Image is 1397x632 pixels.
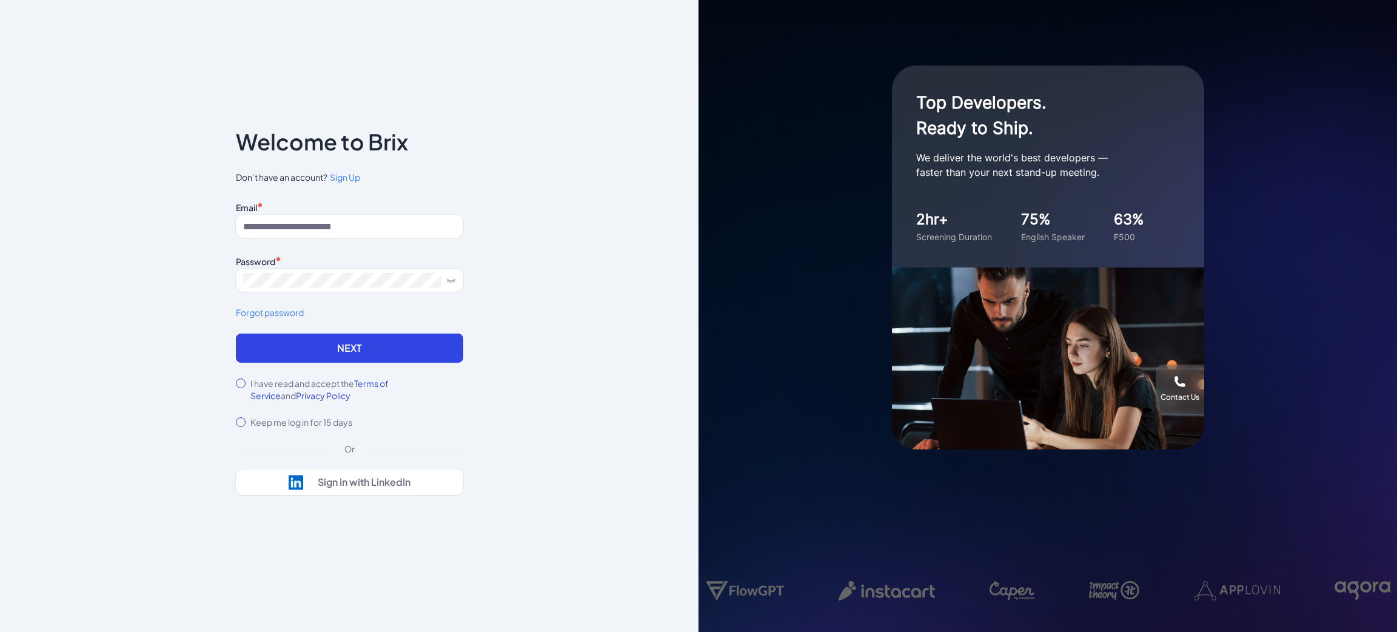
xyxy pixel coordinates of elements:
[916,209,992,230] div: 2hr+
[916,150,1159,180] p: We deliver the world's best developers — faster than your next stand-up meeting.
[1114,209,1144,230] div: 63%
[916,230,992,243] div: Screening Duration
[1161,392,1199,402] div: Contact Us
[236,202,257,213] label: Email
[1156,365,1204,413] button: Contact Us
[1114,230,1144,243] div: F500
[236,132,408,152] p: Welcome to Brix
[236,306,463,319] a: Forgot password
[236,469,463,495] button: Sign in with LinkedIn
[1021,230,1085,243] div: English Speaker
[250,377,463,402] label: I have read and accept the and
[916,90,1159,141] h1: Top Developers. Ready to Ship.
[1021,209,1085,230] div: 75%
[250,416,352,428] label: Keep me log in for 15 days
[318,476,410,488] div: Sign in with LinkedIn
[335,443,364,455] div: Or
[327,171,360,184] a: Sign Up
[236,171,463,184] span: Don’t have an account?
[236,334,463,363] button: Next
[236,256,275,267] label: Password
[296,390,350,401] span: Privacy Policy
[330,172,360,183] span: Sign Up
